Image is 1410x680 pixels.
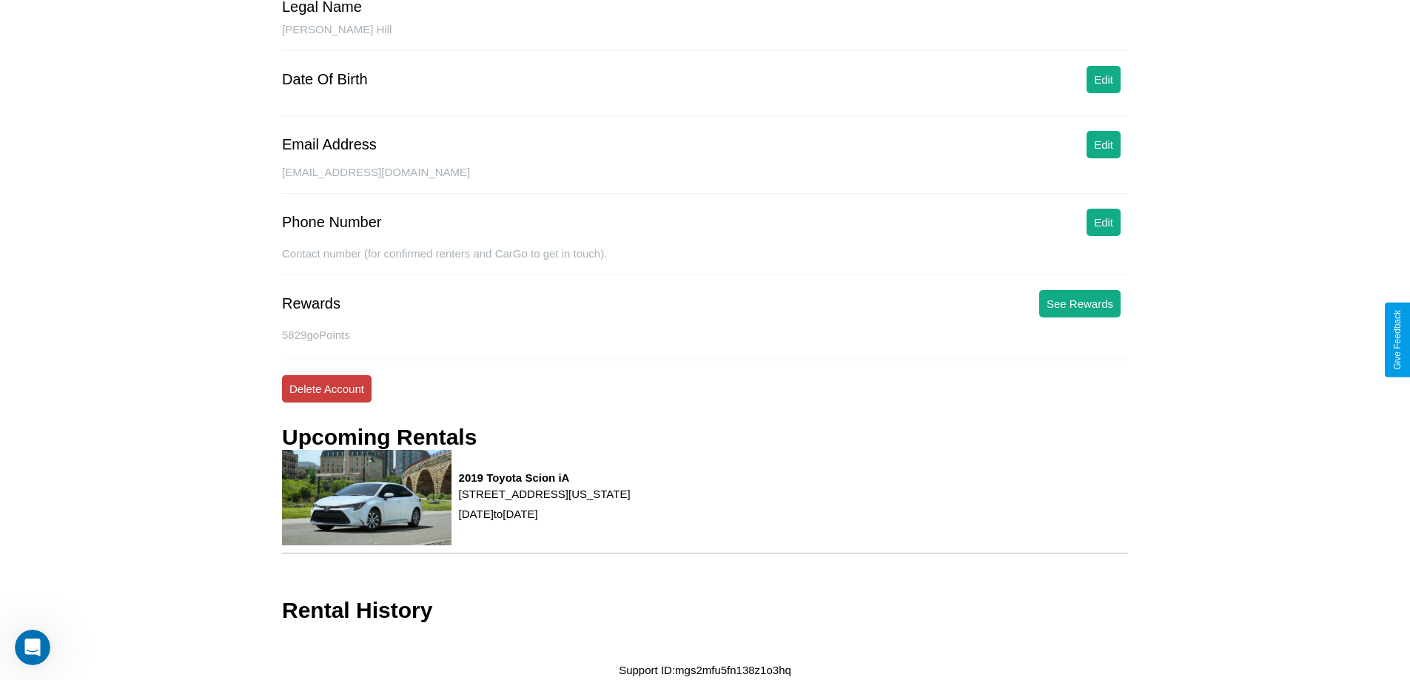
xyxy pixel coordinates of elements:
[282,295,340,312] div: Rewards
[282,375,372,403] button: Delete Account
[282,247,1128,275] div: Contact number (for confirmed renters and CarGo to get in touch).
[282,598,432,623] h3: Rental History
[282,166,1128,194] div: [EMAIL_ADDRESS][DOMAIN_NAME]
[1087,209,1121,236] button: Edit
[282,425,477,450] h3: Upcoming Rentals
[282,214,382,231] div: Phone Number
[1392,310,1403,370] div: Give Feedback
[459,484,631,504] p: [STREET_ADDRESS][US_STATE]
[1039,290,1121,317] button: See Rewards
[15,630,50,665] iframe: Intercom live chat
[282,450,451,545] img: rental
[282,23,1128,51] div: [PERSON_NAME] Hill
[619,660,791,680] p: Support ID: mgs2mfu5fn138z1o3hq
[282,136,377,153] div: Email Address
[282,325,1128,345] p: 5829 goPoints
[1087,66,1121,93] button: Edit
[282,71,368,88] div: Date Of Birth
[459,504,631,524] p: [DATE] to [DATE]
[459,471,631,484] h3: 2019 Toyota Scion iA
[1087,131,1121,158] button: Edit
